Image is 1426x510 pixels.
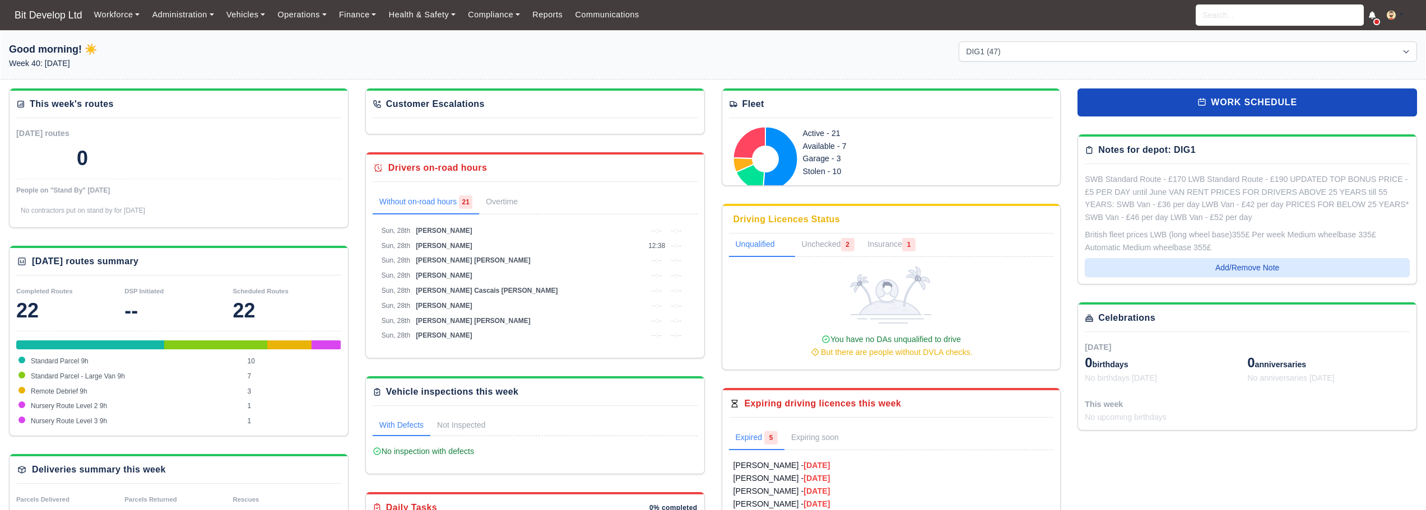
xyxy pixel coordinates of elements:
[245,414,341,429] td: 1
[416,272,472,279] span: [PERSON_NAME]
[31,417,107,425] span: Nursery Route Level 3 9h
[386,97,485,111] div: Customer Escalations
[1098,143,1196,157] div: Notes for depot: DIG1
[430,415,492,436] a: Not Inspected
[1370,456,1426,510] iframe: Chat Widget
[1077,88,1417,116] a: work schedule
[1247,355,1255,370] span: 0
[902,238,916,251] span: 1
[124,300,233,322] div: --
[382,256,410,264] span: Sun, 28th
[21,207,145,214] span: No contractors put on stand by for [DATE]
[416,302,472,310] span: [PERSON_NAME]
[729,233,795,257] a: Unqualified
[31,402,107,410] span: Nursery Route Level 2 9h
[233,496,259,503] small: Rescues
[382,272,410,279] span: Sun, 28th
[671,287,681,294] span: --:--
[1085,228,1410,254] div: British fleet prices LWB (long wheel base)355£ Per week Medium wheelbase 335£ Automatic Medium wh...
[16,340,164,349] div: Standard Parcel 9h
[220,4,272,26] a: Vehicles
[382,287,410,294] span: Sun, 28th
[742,97,764,111] div: Fleet
[795,233,861,257] a: Unchecked
[1085,413,1167,422] span: No upcoming birthdays
[1085,173,1410,224] div: SWB Standard Route - £170 LWB Standard Route - £190 UPDATED TOP BONUS PRICE - £5 PER DAY until Ju...
[671,317,681,325] span: --:--
[16,300,124,322] div: 22
[803,165,965,178] div: Stolen - 10
[733,346,1049,359] div: But there are people without DVLA checks.
[245,354,341,369] td: 10
[651,331,662,339] span: --:--
[9,41,467,57] h1: Good morning! ☀️
[32,255,138,268] div: [DATE] routes summary
[16,288,73,294] small: Completed Routes
[16,496,69,503] small: Parcels Delivered
[526,4,569,26] a: Reports
[326,340,341,349] div: Nursery Route Level 3 9h
[31,372,125,380] span: Standard Parcel - Large Van 9h
[651,256,662,264] span: --:--
[9,4,88,26] a: Bit Develop Ltd
[271,4,332,26] a: Operations
[803,152,965,165] div: Garage - 3
[803,140,965,153] div: Available - 7
[671,272,681,279] span: --:--
[803,486,830,495] strong: [DATE]
[382,302,410,310] span: Sun, 28th
[745,397,902,410] div: Expiring driving licences this week
[233,300,341,322] div: 22
[382,331,410,339] span: Sun, 28th
[164,340,267,349] div: Standard Parcel - Large Van 9h
[729,427,784,450] a: Expired
[373,191,480,214] a: Without on-road hours
[124,496,177,503] small: Parcels Returned
[1196,4,1364,26] input: Search...
[462,4,526,26] a: Compliance
[416,317,531,325] span: [PERSON_NAME] [PERSON_NAME]
[459,195,472,209] span: 21
[312,340,326,349] div: Nursery Route Level 2 9h
[382,317,410,325] span: Sun, 28th
[803,499,830,508] strong: [DATE]
[803,127,965,140] div: Active - 21
[733,459,1049,472] a: [PERSON_NAME] -[DATE]
[267,340,312,349] div: Remote Debrief 9h
[88,4,146,26] a: Workforce
[733,333,1049,359] div: You have no DAs unqualified to drive
[1085,373,1157,382] span: No birthdays [DATE]
[1085,355,1092,370] span: 0
[1085,258,1410,277] button: Add/Remove Note
[245,369,341,384] td: 7
[30,97,114,111] div: This week's routes
[671,227,681,235] span: --:--
[803,461,830,470] strong: [DATE]
[671,302,681,310] span: --:--
[671,242,681,250] span: --:--
[651,287,662,294] span: --:--
[416,227,472,235] span: [PERSON_NAME]
[32,463,166,476] div: Deliveries summary this week
[382,242,410,250] span: Sun, 28th
[382,227,410,235] span: Sun, 28th
[124,288,164,294] small: DSP Initiated
[651,317,662,325] span: --:--
[803,474,830,483] strong: [DATE]
[841,238,854,251] span: 2
[9,57,467,70] p: Week 40: [DATE]
[77,147,88,170] div: 0
[146,4,220,26] a: Administration
[671,331,681,339] span: --:--
[764,431,778,445] span: 5
[416,256,531,264] span: [PERSON_NAME] [PERSON_NAME]
[388,161,487,175] div: Drivers on-road hours
[861,233,922,257] a: Insurance
[733,472,1049,485] a: [PERSON_NAME] -[DATE]
[1085,354,1247,372] div: birthdays
[245,399,341,414] td: 1
[373,447,474,456] span: No inspection with defects
[648,242,665,250] span: 12:38
[569,4,645,26] a: Communications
